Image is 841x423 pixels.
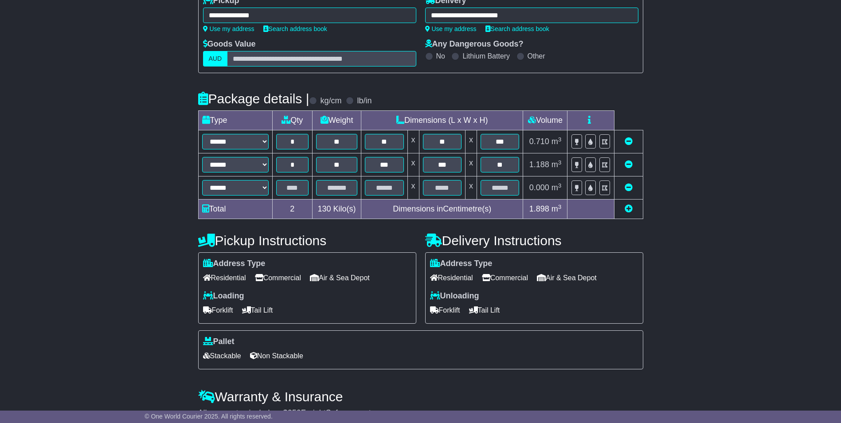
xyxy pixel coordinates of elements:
[485,25,549,32] a: Search address book
[528,52,545,60] label: Other
[198,200,272,219] td: Total
[198,389,643,404] h4: Warranty & Insurance
[203,349,241,363] span: Stackable
[203,303,233,317] span: Forklift
[242,303,273,317] span: Tail Lift
[558,204,562,210] sup: 3
[361,111,523,130] td: Dimensions (L x W x H)
[145,413,273,420] span: © One World Courier 2025. All rights reserved.
[407,176,419,200] td: x
[357,96,372,106] label: lb/in
[203,39,256,49] label: Goods Value
[523,111,567,130] td: Volume
[430,291,479,301] label: Unloading
[430,259,493,269] label: Address Type
[558,136,562,143] sup: 3
[198,91,309,106] h4: Package details |
[625,183,633,192] a: Remove this item
[558,159,562,166] sup: 3
[558,182,562,189] sup: 3
[198,233,416,248] h4: Pickup Instructions
[552,137,562,146] span: m
[625,137,633,146] a: Remove this item
[198,408,643,418] div: All our quotes include a $ FreightSafe warranty.
[529,183,549,192] span: 0.000
[272,200,313,219] td: 2
[250,349,303,363] span: Non Stackable
[462,52,510,60] label: Lithium Battery
[318,204,331,213] span: 130
[425,233,643,248] h4: Delivery Instructions
[425,25,477,32] a: Use my address
[203,291,244,301] label: Loading
[529,137,549,146] span: 0.710
[430,271,473,285] span: Residential
[407,153,419,176] td: x
[255,271,301,285] span: Commercial
[625,204,633,213] a: Add new item
[203,25,254,32] a: Use my address
[288,408,301,417] span: 250
[313,111,361,130] td: Weight
[203,51,228,67] label: AUD
[465,130,477,153] td: x
[272,111,313,130] td: Qty
[425,39,524,49] label: Any Dangerous Goods?
[313,200,361,219] td: Kilo(s)
[263,25,327,32] a: Search address book
[320,96,341,106] label: kg/cm
[203,271,246,285] span: Residential
[436,52,445,60] label: No
[203,337,235,347] label: Pallet
[407,130,419,153] td: x
[465,153,477,176] td: x
[310,271,370,285] span: Air & Sea Depot
[465,176,477,200] td: x
[361,200,523,219] td: Dimensions in Centimetre(s)
[203,259,266,269] label: Address Type
[529,204,549,213] span: 1.898
[625,160,633,169] a: Remove this item
[469,303,500,317] span: Tail Lift
[537,271,597,285] span: Air & Sea Depot
[529,160,549,169] span: 1.188
[430,303,460,317] span: Forklift
[552,183,562,192] span: m
[552,204,562,213] span: m
[482,271,528,285] span: Commercial
[198,111,272,130] td: Type
[552,160,562,169] span: m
